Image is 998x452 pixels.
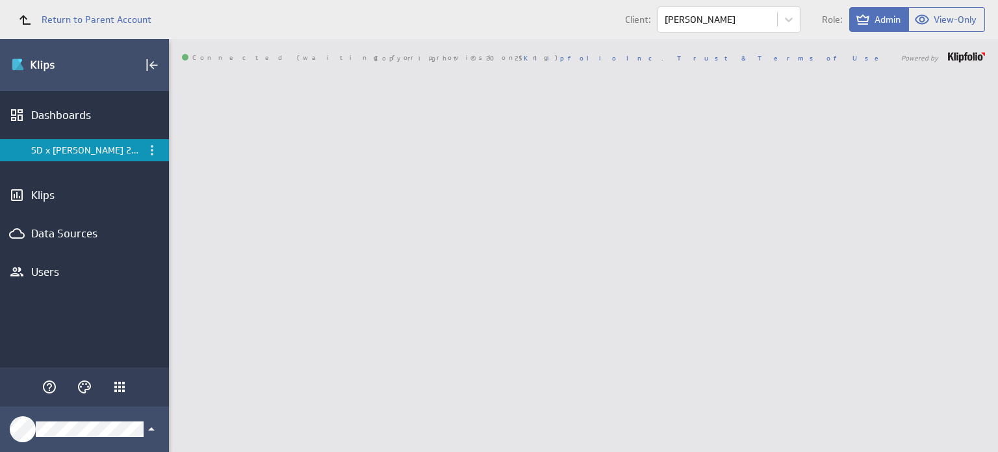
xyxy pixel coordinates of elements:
div: Help [38,376,60,398]
div: Collapse [141,54,163,76]
div: Themes [73,376,96,398]
div: Menu [144,142,160,158]
div: Dashboard menu [144,142,160,158]
div: Menu [143,141,161,159]
a: Trust & Terms of Use [677,53,888,62]
div: Data Sources [31,226,138,241]
a: Klipfolio Inc. [524,53,663,62]
img: logo-footer.png [948,52,985,62]
div: Klipfolio Apps [109,376,131,398]
span: Role: [822,15,843,24]
span: Client: [625,15,651,24]
div: SD x [PERSON_NAME] 2025 [31,144,140,156]
span: Powered by [901,55,938,61]
svg: Themes [77,379,92,395]
img: Klipfolio klips logo [11,55,102,75]
div: Klipfolio Apps [112,379,127,395]
div: Go to Dashboards [11,55,102,75]
span: View-Only [934,14,977,25]
div: Klips [31,188,138,202]
a: Return to Parent Account [10,5,151,34]
span: Admin [875,14,901,25]
div: Dashboards [31,108,138,122]
span: Return to Parent Account [42,15,151,24]
div: Users [31,265,138,279]
button: View as View-Only [909,7,985,32]
span: Connected (waiting for provisioning): ID: dpnc-21 Online: true [182,54,560,62]
div: [PERSON_NAME] [665,15,736,24]
button: View as Admin [849,7,909,32]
